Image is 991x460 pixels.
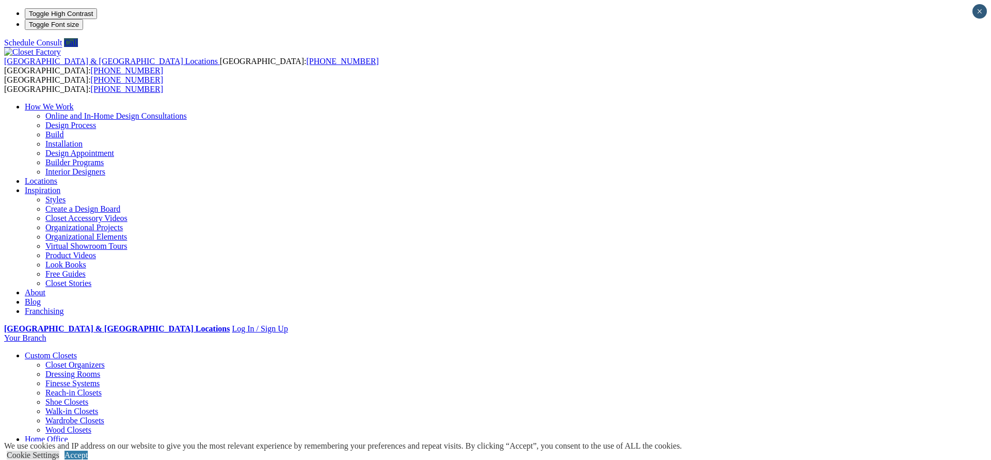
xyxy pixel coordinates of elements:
[45,379,100,388] a: Finesse Systems
[45,279,91,288] a: Closet Stories
[25,288,45,297] a: About
[45,251,96,260] a: Product Videos
[4,38,62,47] a: Schedule Consult
[91,66,163,75] a: [PHONE_NUMBER]
[25,186,60,195] a: Inspiration
[4,441,682,451] div: We use cookies and IP address on our website to give you the most relevant experience by remember...
[45,388,102,397] a: Reach-in Closets
[45,242,127,250] a: Virtual Showroom Tours
[4,75,163,93] span: [GEOGRAPHIC_DATA]: [GEOGRAPHIC_DATA]:
[4,324,230,333] a: [GEOGRAPHIC_DATA] & [GEOGRAPHIC_DATA] Locations
[45,260,86,269] a: Look Books
[25,297,41,306] a: Blog
[45,112,187,120] a: Online and In-Home Design Consultations
[45,149,114,157] a: Design Appointment
[972,4,987,19] button: Close
[45,214,127,223] a: Closet Accessory Videos
[25,19,83,30] button: Toggle Font size
[64,38,78,47] a: Call
[91,75,163,84] a: [PHONE_NUMBER]
[232,324,287,333] a: Log In / Sign Up
[45,269,86,278] a: Free Guides
[45,232,127,241] a: Organizational Elements
[25,177,57,185] a: Locations
[4,57,379,75] span: [GEOGRAPHIC_DATA]: [GEOGRAPHIC_DATA]:
[4,57,218,66] span: [GEOGRAPHIC_DATA] & [GEOGRAPHIC_DATA] Locations
[29,10,93,18] span: Toggle High Contrast
[45,370,100,378] a: Dressing Rooms
[45,130,64,139] a: Build
[45,223,123,232] a: Organizational Projects
[25,351,77,360] a: Custom Closets
[25,307,64,315] a: Franchising
[45,360,105,369] a: Closet Organizers
[45,425,91,434] a: Wood Closets
[4,47,61,57] img: Closet Factory
[25,435,68,443] a: Home Office
[25,8,97,19] button: Toggle High Contrast
[91,85,163,93] a: [PHONE_NUMBER]
[45,167,105,176] a: Interior Designers
[45,407,98,416] a: Walk-in Closets
[29,21,79,28] span: Toggle Font size
[45,416,104,425] a: Wardrobe Closets
[4,57,220,66] a: [GEOGRAPHIC_DATA] & [GEOGRAPHIC_DATA] Locations
[7,451,59,459] a: Cookie Settings
[45,139,83,148] a: Installation
[45,195,66,204] a: Styles
[45,121,96,130] a: Design Process
[306,57,378,66] a: [PHONE_NUMBER]
[65,451,88,459] a: Accept
[45,204,120,213] a: Create a Design Board
[45,398,88,406] a: Shoe Closets
[4,334,46,342] a: Your Branch
[25,102,74,111] a: How We Work
[45,158,104,167] a: Builder Programs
